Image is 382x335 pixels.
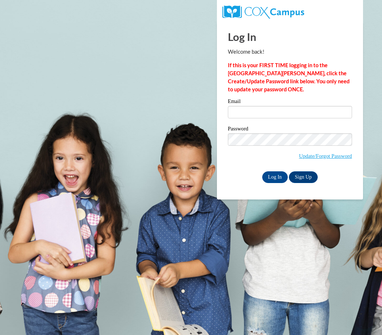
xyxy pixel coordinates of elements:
label: Password [228,126,352,133]
img: COX Campus [222,5,304,19]
strong: If this is your FIRST TIME logging in to the [GEOGRAPHIC_DATA][PERSON_NAME], click the Create/Upd... [228,62,349,92]
input: Log In [262,171,288,183]
a: Update/Forgot Password [299,153,352,159]
p: Welcome back! [228,48,352,56]
h1: Log In [228,29,352,44]
iframe: Button to launch messaging window [353,306,376,329]
a: Sign Up [289,171,317,183]
label: Email [228,99,352,106]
